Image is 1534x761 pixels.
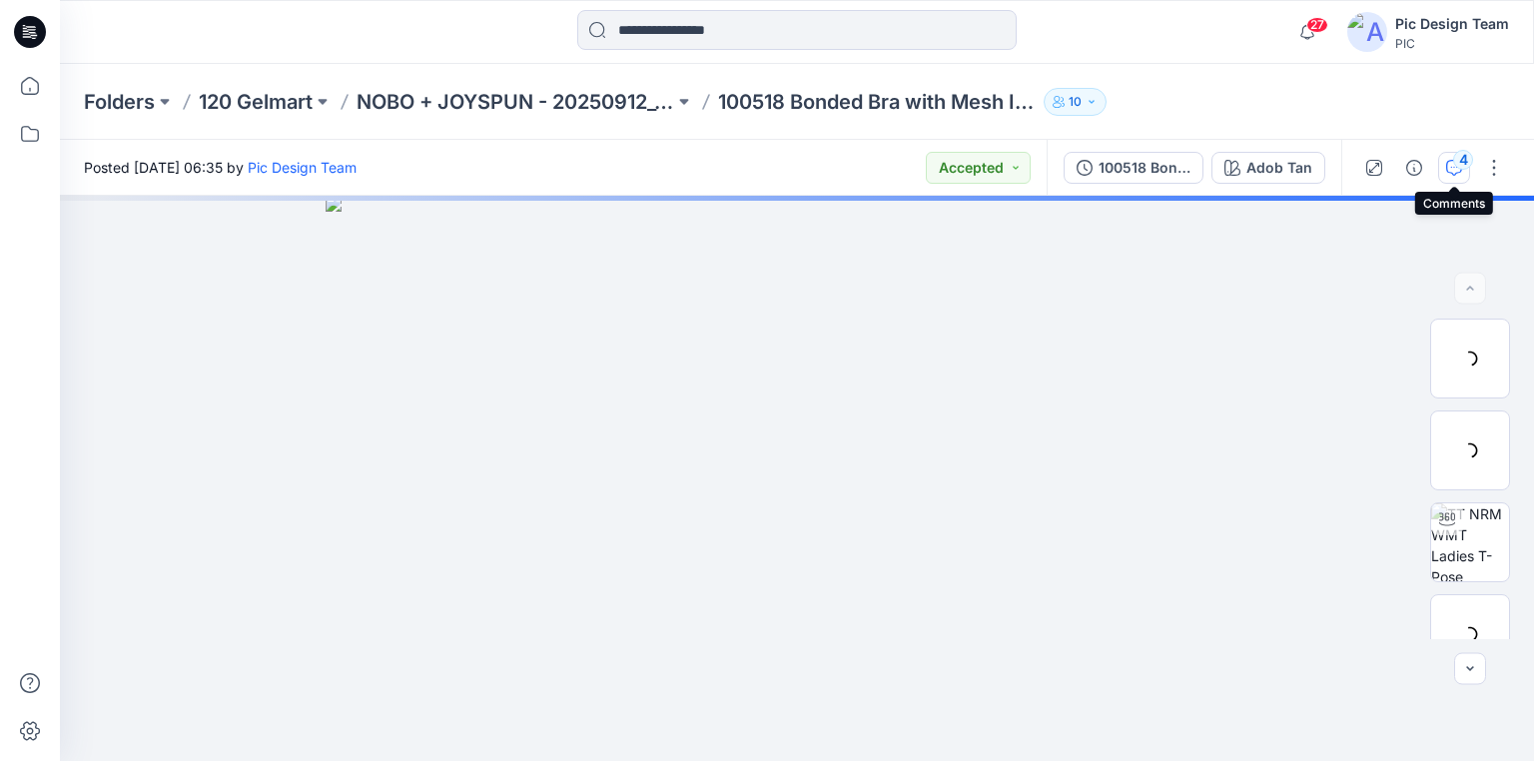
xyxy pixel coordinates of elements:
[84,88,155,116] a: Folders
[1211,152,1325,184] button: Adob Tan
[357,88,674,116] a: NOBO + JOYSPUN - 20250912_120_GC
[1306,17,1328,33] span: 27
[1395,12,1509,36] div: Pic Design Team
[1395,36,1509,51] div: PIC
[84,157,357,178] span: Posted [DATE] 06:35 by
[1069,91,1082,113] p: 10
[1246,157,1312,179] div: Adob Tan
[1438,152,1470,184] button: 4
[199,88,313,116] a: 120 Gelmart
[1453,150,1473,170] div: 4
[1064,152,1203,184] button: 100518 Bonded Bra with Mesh Inserts
[1347,12,1387,52] img: avatar
[1431,503,1509,581] img: TT NRM WMT Ladies T-Pose
[248,159,357,176] a: Pic Design Team
[718,88,1036,116] p: 100518 Bonded Bra with Mesh Inserts
[1398,152,1430,184] button: Details
[1099,157,1190,179] div: 100518 Bonded Bra with Mesh Inserts
[326,196,1268,761] img: eyJhbGciOiJIUzI1NiIsImtpZCI6IjAiLCJzbHQiOiJzZXMiLCJ0eXAiOiJKV1QifQ.eyJkYXRhIjp7InR5cGUiOiJzdG9yYW...
[1044,88,1107,116] button: 10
